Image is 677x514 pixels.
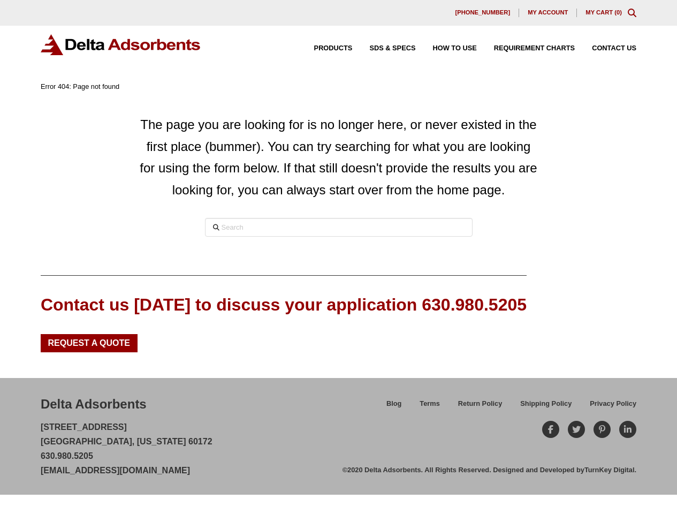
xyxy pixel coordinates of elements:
span: Products [314,45,353,52]
a: Requirement Charts [477,45,575,52]
a: SDS & SPECS [352,45,415,52]
div: Toggle Modal Content [628,9,636,17]
span: [PHONE_NUMBER] [455,10,511,16]
a: [PHONE_NUMBER] [447,9,520,17]
a: Contact Us [575,45,636,52]
div: Contact us [DATE] to discuss your application 630.980.5205 [41,293,527,317]
a: Blog [377,398,410,417]
span: SDS & SPECS [369,45,415,52]
span: Request a Quote [48,339,131,347]
img: Delta Adsorbents [41,34,201,55]
a: TurnKey Digital [584,466,635,474]
a: Terms [410,398,448,417]
span: Contact Us [592,45,636,52]
a: My Cart (0) [585,9,622,16]
span: Privacy Policy [590,400,636,407]
a: Request a Quote [41,334,138,352]
div: ©2020 Delta Adsorbents. All Rights Reserved. Designed and Developed by . [343,465,636,475]
span: Error 404: Page not found [41,82,119,90]
span: My account [528,10,568,16]
a: Products [297,45,353,52]
span: Terms [420,400,439,407]
span: Requirement Charts [494,45,575,52]
a: Privacy Policy [581,398,636,417]
a: Return Policy [449,398,512,417]
p: [STREET_ADDRESS] [GEOGRAPHIC_DATA], [US_STATE] 60172 630.980.5205 [41,420,212,478]
span: How to Use [432,45,476,52]
span: 0 [617,9,620,16]
span: Shipping Policy [520,400,572,407]
a: [EMAIL_ADDRESS][DOMAIN_NAME] [41,466,190,475]
a: How to Use [415,45,476,52]
p: The page you are looking for is no longer here, or never existed in the first place (bummer). You... [138,114,539,201]
span: Return Policy [458,400,503,407]
a: My account [519,9,577,17]
input: Search [205,218,473,236]
span: Blog [386,400,401,407]
div: Delta Adsorbents [41,395,147,413]
a: Shipping Policy [511,398,581,417]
